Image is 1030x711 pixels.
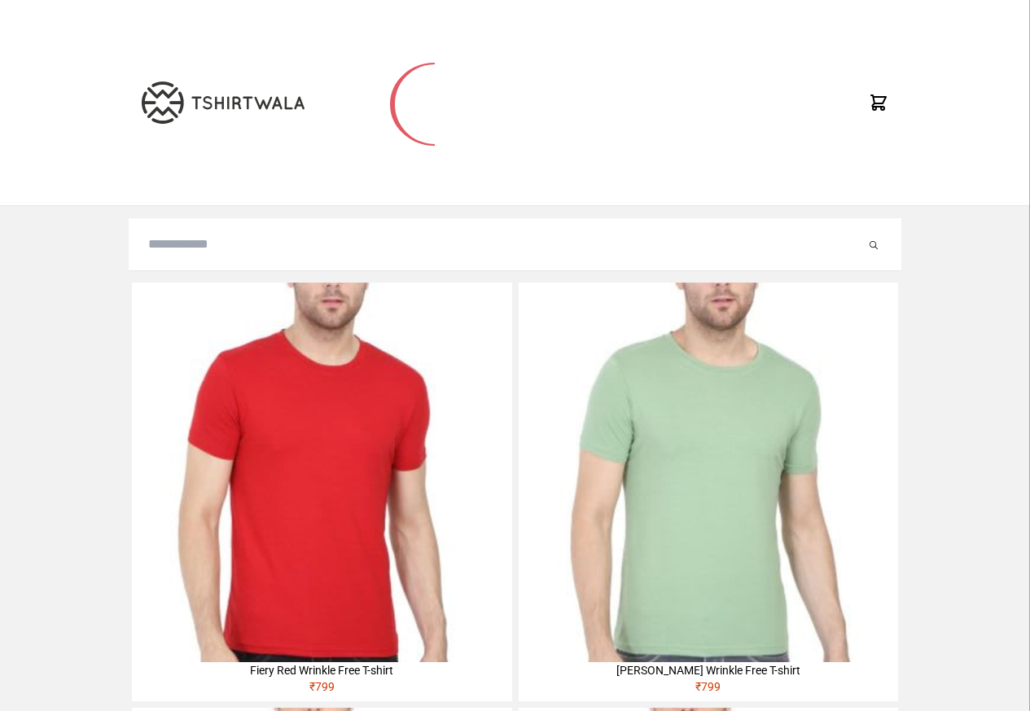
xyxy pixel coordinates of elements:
a: [PERSON_NAME] Wrinkle Free T-shirt₹799 [519,283,898,701]
div: ₹ 799 [132,678,511,701]
a: Fiery Red Wrinkle Free T-shirt₹799 [132,283,511,701]
img: 4M6A2225-320x320.jpg [132,283,511,662]
img: TW-LOGO-400-104.png [142,81,305,124]
div: Fiery Red Wrinkle Free T-shirt [132,662,511,678]
img: 4M6A2211-320x320.jpg [519,283,898,662]
div: [PERSON_NAME] Wrinkle Free T-shirt [519,662,898,678]
div: ₹ 799 [519,678,898,701]
button: Submit your search query. [866,235,882,254]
